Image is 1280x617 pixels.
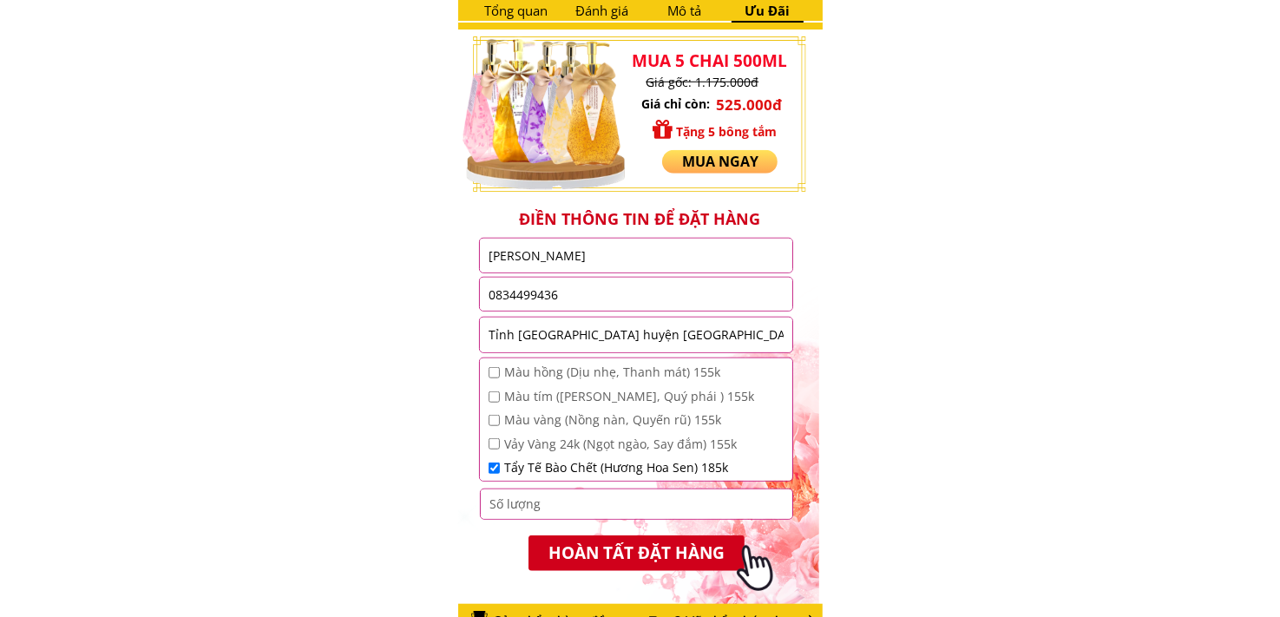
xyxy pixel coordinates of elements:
[504,410,754,430] span: Màu vàng (Nồng nàn, Quyến rũ) 155k
[485,489,789,519] input: Số lượng
[716,93,811,116] h3: 525.000đ
[504,435,754,454] span: Vảy Vàng 24k (Ngọt ngào, Say đắm) 155k
[467,208,813,230] h3: Điền thông tin để đặt hàng
[676,122,832,141] h3: Tặng 5 bông tắm
[641,95,720,114] h3: Giá chỉ còn:
[524,535,748,572] p: HOÀN TẤT ĐẶT HÀNG
[632,48,804,74] h3: MUA 5 CHAI 500ML
[504,458,754,477] span: Tẩy Tế Bào Chết (Hương Hoa Sen) 185k
[504,387,754,406] span: Màu tím ([PERSON_NAME], Quý phái ) 155k
[484,318,788,352] input: Địa chỉ cũ chưa sáp nhập
[646,73,849,92] h3: Giá gốc: 1.175.000đ
[504,363,754,382] span: Màu hồng (Dịu nhẹ, Thanh mát) 155k
[484,239,788,272] input: Họ và Tên
[662,150,778,174] p: Mua ngay
[484,278,788,311] input: Số điện thoại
